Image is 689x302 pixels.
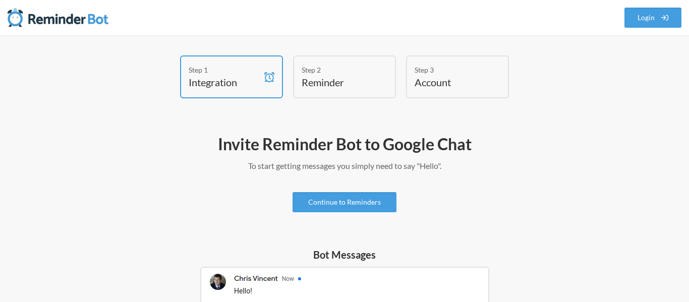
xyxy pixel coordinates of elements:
h4: Account [415,75,485,89]
div: Step 1 [189,65,259,75]
img: Reminder Bot [8,8,108,28]
a: Login [624,8,682,28]
a: Continue to Reminders [293,192,396,212]
h4: Reminder [302,75,372,89]
div: Step 3 [415,65,485,75]
h2: Invite Reminder Bot to Google Chat [52,134,637,155]
h5: Bot Messages [200,248,489,262]
div: Step 2 [302,65,372,75]
p: To start getting messages you simply need to say "Hello". [52,160,637,172]
h4: Integration [189,75,259,89]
